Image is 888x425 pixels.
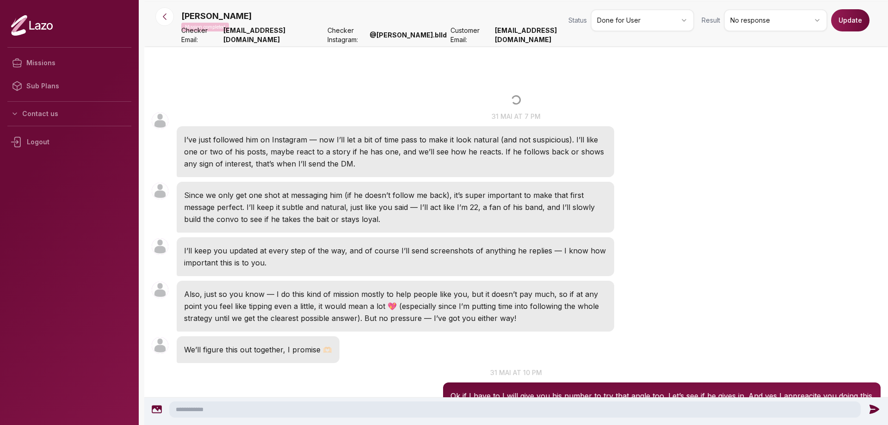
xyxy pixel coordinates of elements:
[181,10,252,23] p: [PERSON_NAME]
[152,238,168,255] img: User avatar
[184,245,607,269] p: I’ll keep you updated at every step of the way, and of course I’ll send screenshots of anything h...
[144,368,888,377] p: 31 mai at 10 pm
[7,51,131,74] a: Missions
[152,337,168,354] img: User avatar
[370,31,447,40] strong: @ [PERSON_NAME].blld
[495,26,596,44] strong: [EMAIL_ADDRESS][DOMAIN_NAME]
[450,390,873,414] p: Ok if I have to I will give you his number to try that angle too. Let’s see if he gives in. And y...
[181,23,229,31] p: Mission completed
[568,16,587,25] span: Status
[450,26,491,44] span: Customer Email:
[7,74,131,98] a: Sub Plans
[7,105,131,122] button: Contact us
[223,26,324,44] strong: [EMAIL_ADDRESS][DOMAIN_NAME]
[327,26,366,44] span: Checker Instagram:
[184,288,607,324] p: Also, just so you know — I do this kind of mission mostly to help people like you, but it doesn’t...
[7,130,131,154] div: Logout
[152,282,168,298] img: User avatar
[702,16,720,25] span: Result
[184,189,607,225] p: Since we only get one shot at messaging him (if he doesn’t follow me back), it’s super important ...
[152,183,168,199] img: User avatar
[184,134,607,170] p: I’ve just followed him on Instagram — now I’ll let a bit of time pass to make it look natural (an...
[181,26,220,44] span: Checker Email:
[144,111,888,121] p: 31 mai at 7 pm
[184,344,332,356] p: We’ll figure this out together, I promise 🫶🏻
[831,9,869,31] button: Update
